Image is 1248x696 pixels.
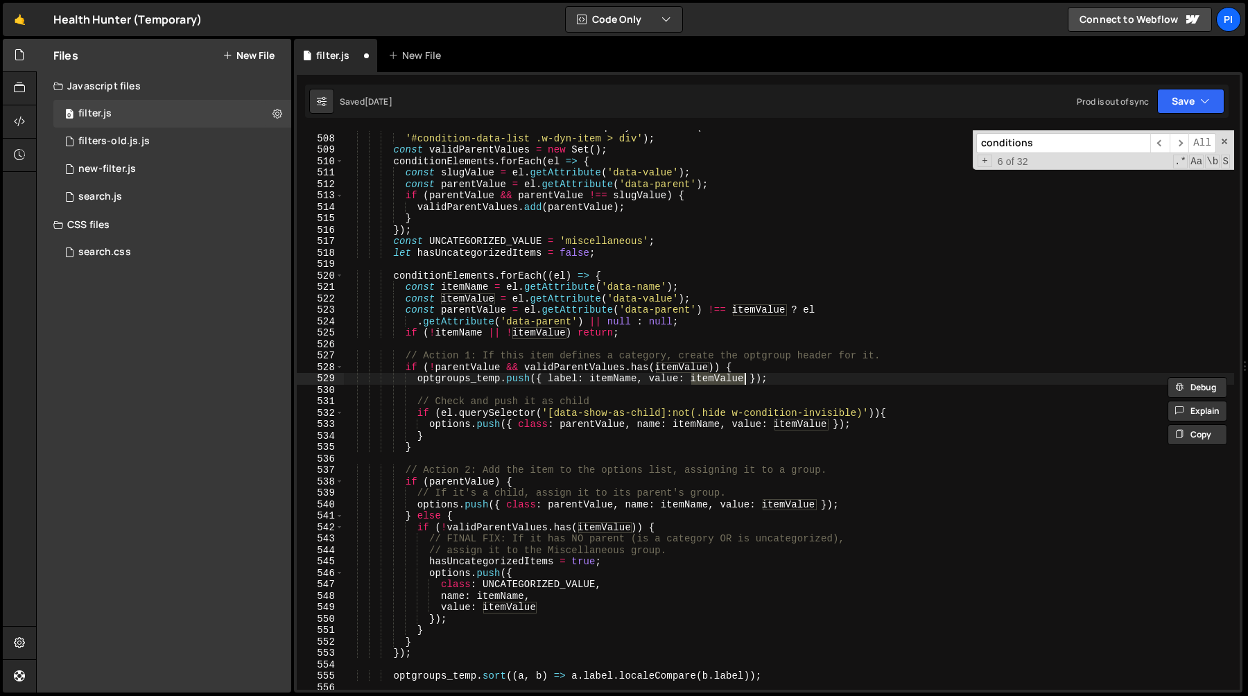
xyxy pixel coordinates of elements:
[297,591,344,602] div: 548
[1173,155,1188,168] span: RegExp Search
[53,48,78,63] h2: Files
[297,270,344,282] div: 520
[992,156,1034,168] span: 6 of 32
[78,191,122,203] div: search.js
[297,464,344,476] div: 537
[297,213,344,225] div: 515
[297,533,344,545] div: 543
[316,49,349,62] div: filter.js
[297,453,344,465] div: 536
[297,259,344,270] div: 519
[297,316,344,328] div: 524
[1216,7,1241,32] a: Pi
[1168,424,1227,445] button: Copy
[297,156,344,168] div: 510
[1221,155,1230,168] span: Search In Selection
[297,396,344,408] div: 531
[297,510,344,522] div: 541
[1068,7,1212,32] a: Connect to Webflow
[297,373,344,385] div: 529
[297,362,344,374] div: 528
[1168,377,1227,398] button: Debug
[297,659,344,671] div: 554
[37,211,291,238] div: CSS files
[78,246,131,259] div: search.css
[297,430,344,442] div: 534
[297,144,344,156] div: 509
[297,293,344,305] div: 522
[297,247,344,259] div: 518
[297,304,344,316] div: 523
[297,350,344,362] div: 527
[978,155,992,168] span: Toggle Replace mode
[297,385,344,397] div: 530
[976,133,1150,153] input: Search for
[78,107,112,120] div: filter.js
[3,3,37,36] a: 🤙
[297,545,344,557] div: 544
[566,7,682,32] button: Code Only
[1150,133,1170,153] span: ​
[297,281,344,293] div: 521
[1188,133,1216,153] span: Alt-Enter
[297,133,344,145] div: 508
[297,522,344,534] div: 542
[37,72,291,100] div: Javascript files
[297,625,344,636] div: 551
[297,190,344,202] div: 513
[53,155,291,183] div: 16494/46184.js
[297,327,344,339] div: 525
[297,167,344,179] div: 511
[297,682,344,694] div: 556
[297,225,344,236] div: 516
[297,202,344,214] div: 514
[297,236,344,247] div: 517
[388,49,447,62] div: New File
[1157,89,1224,114] button: Save
[53,100,291,128] div: 16494/44708.js
[1189,155,1204,168] span: CaseSensitive Search
[297,556,344,568] div: 545
[297,568,344,580] div: 546
[297,487,344,499] div: 539
[340,96,392,107] div: Saved
[1205,155,1220,168] span: Whole Word Search
[297,499,344,511] div: 540
[297,339,344,351] div: 526
[297,476,344,488] div: 538
[53,128,291,155] div: 16494/45764.js
[1168,401,1227,421] button: Explain
[297,670,344,682] div: 555
[65,110,73,121] span: 0
[1170,133,1189,153] span: ​
[78,163,136,175] div: new-filter.js
[53,11,202,28] div: Health Hunter (Temporary)
[297,647,344,659] div: 553
[223,50,275,61] button: New File
[297,636,344,648] div: 552
[297,408,344,419] div: 532
[1077,96,1149,107] div: Prod is out of sync
[78,135,150,148] div: filters-old.js.js
[297,614,344,625] div: 550
[53,238,291,266] div: 16494/45743.css
[297,579,344,591] div: 547
[297,419,344,430] div: 533
[297,602,344,614] div: 549
[53,183,291,211] div: 16494/45041.js
[365,96,392,107] div: [DATE]
[297,179,344,191] div: 512
[297,442,344,453] div: 535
